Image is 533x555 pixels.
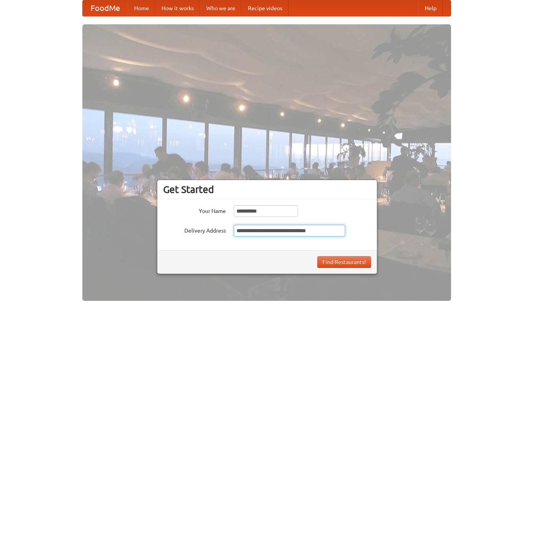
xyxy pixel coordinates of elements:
a: How it works [155,0,200,16]
a: FoodMe [83,0,128,16]
label: Your Name [163,205,226,215]
h3: Get Started [163,184,371,195]
label: Delivery Address [163,225,226,235]
a: Help [418,0,443,16]
a: Recipe videos [242,0,289,16]
button: Find Restaurants! [317,256,371,268]
a: Who we are [200,0,242,16]
a: Home [128,0,155,16]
